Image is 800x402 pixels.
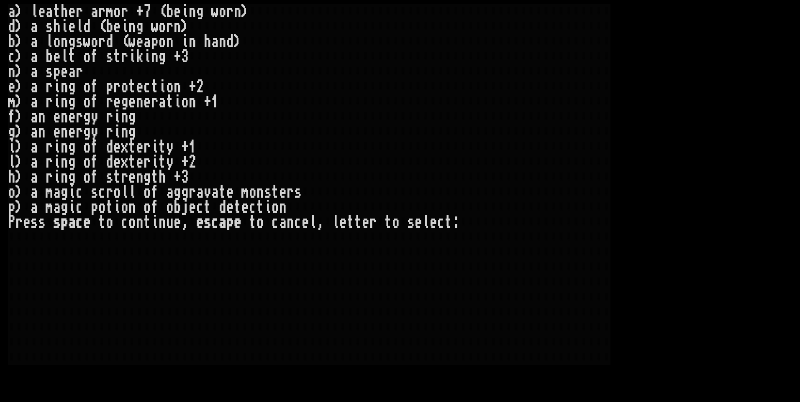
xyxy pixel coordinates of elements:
[136,170,144,185] div: n
[166,140,174,155] div: y
[219,200,226,215] div: d
[83,155,91,170] div: o
[128,109,136,125] div: g
[8,94,15,109] div: m
[46,200,53,215] div: m
[241,185,249,200] div: m
[106,125,113,140] div: r
[151,200,159,215] div: f
[121,109,128,125] div: n
[8,79,15,94] div: e
[234,200,241,215] div: t
[136,34,144,49] div: e
[204,200,211,215] div: t
[136,4,144,19] div: +
[15,94,23,109] div: )
[31,64,38,79] div: a
[226,200,234,215] div: e
[121,34,128,49] div: (
[196,4,204,19] div: g
[249,200,256,215] div: c
[159,155,166,170] div: t
[31,49,38,64] div: a
[189,140,196,155] div: 1
[15,79,23,94] div: )
[38,4,46,19] div: e
[53,34,61,49] div: o
[151,170,159,185] div: t
[264,185,272,200] div: s
[174,94,181,109] div: i
[91,109,98,125] div: y
[256,185,264,200] div: n
[83,49,91,64] div: o
[211,4,219,19] div: w
[166,155,174,170] div: y
[174,79,181,94] div: n
[106,185,113,200] div: r
[15,140,23,155] div: )
[98,200,106,215] div: o
[68,94,76,109] div: g
[189,4,196,19] div: n
[61,64,68,79] div: e
[128,19,136,34] div: n
[113,185,121,200] div: o
[144,94,151,109] div: e
[204,94,211,109] div: +
[241,4,249,19] div: )
[15,215,23,230] div: r
[159,19,166,34] div: o
[106,4,113,19] div: m
[68,140,76,155] div: g
[113,19,121,34] div: e
[61,94,68,109] div: n
[8,215,15,230] div: P
[226,4,234,19] div: r
[76,64,83,79] div: r
[128,125,136,140] div: g
[159,140,166,155] div: t
[8,140,15,155] div: i
[76,19,83,34] div: l
[31,4,38,19] div: l
[76,200,83,215] div: c
[91,49,98,64] div: f
[46,155,53,170] div: r
[98,19,106,34] div: (
[189,200,196,215] div: e
[46,34,53,49] div: l
[53,185,61,200] div: a
[15,170,23,185] div: )
[83,94,91,109] div: o
[31,19,38,34] div: a
[8,200,15,215] div: p
[181,170,189,185] div: 3
[31,200,38,215] div: a
[128,200,136,215] div: n
[151,94,159,109] div: r
[23,215,31,230] div: e
[174,170,181,185] div: +
[121,49,128,64] div: r
[68,79,76,94] div: g
[113,94,121,109] div: e
[151,155,159,170] div: i
[8,125,15,140] div: g
[31,170,38,185] div: a
[91,155,98,170] div: f
[83,79,91,94] div: o
[181,155,189,170] div: +
[128,79,136,94] div: t
[91,170,98,185] div: f
[128,170,136,185] div: e
[113,140,121,155] div: e
[53,19,61,34] div: h
[46,140,53,155] div: r
[219,34,226,49] div: n
[106,140,113,155] div: d
[83,19,91,34] div: d
[53,79,61,94] div: i
[249,185,256,200] div: o
[61,185,68,200] div: g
